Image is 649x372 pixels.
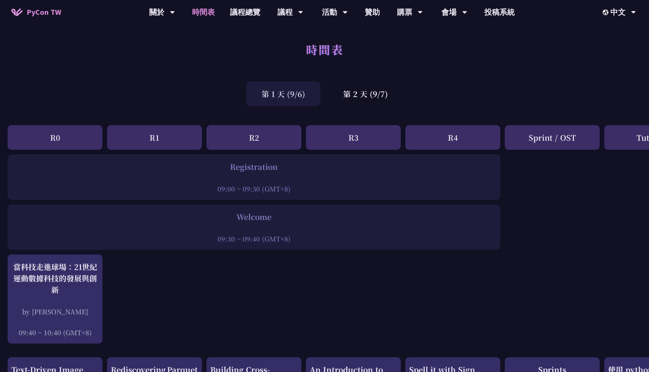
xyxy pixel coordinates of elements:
div: 第 1 天 (9/6) [246,82,320,106]
a: 當科技走進球場：21世紀運動數據科技的發展與創新 by [PERSON_NAME] 09:40 ~ 10:40 (GMT+8) [11,261,99,337]
div: Sprint / OST [505,125,600,150]
img: Home icon of PyCon TW 2025 [11,8,23,16]
div: R4 [405,125,500,150]
div: by [PERSON_NAME] [11,307,99,316]
div: R1 [107,125,202,150]
img: Locale Icon [603,9,610,15]
div: 第 2 天 (9/7) [328,82,403,106]
div: Registration [11,161,496,173]
div: R2 [206,125,301,150]
div: 09:40 ~ 10:40 (GMT+8) [11,328,99,337]
div: 當科技走進球場：21世紀運動數據科技的發展與創新 [11,261,99,295]
span: PyCon TW [27,6,61,18]
div: R0 [8,125,102,150]
div: 09:30 ~ 09:40 (GMT+8) [11,234,496,243]
a: PyCon TW [4,3,69,22]
div: R3 [306,125,401,150]
div: Welcome [11,211,496,223]
div: 09:00 ~ 09:30 (GMT+8) [11,184,496,193]
h1: 時間表 [306,38,343,61]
